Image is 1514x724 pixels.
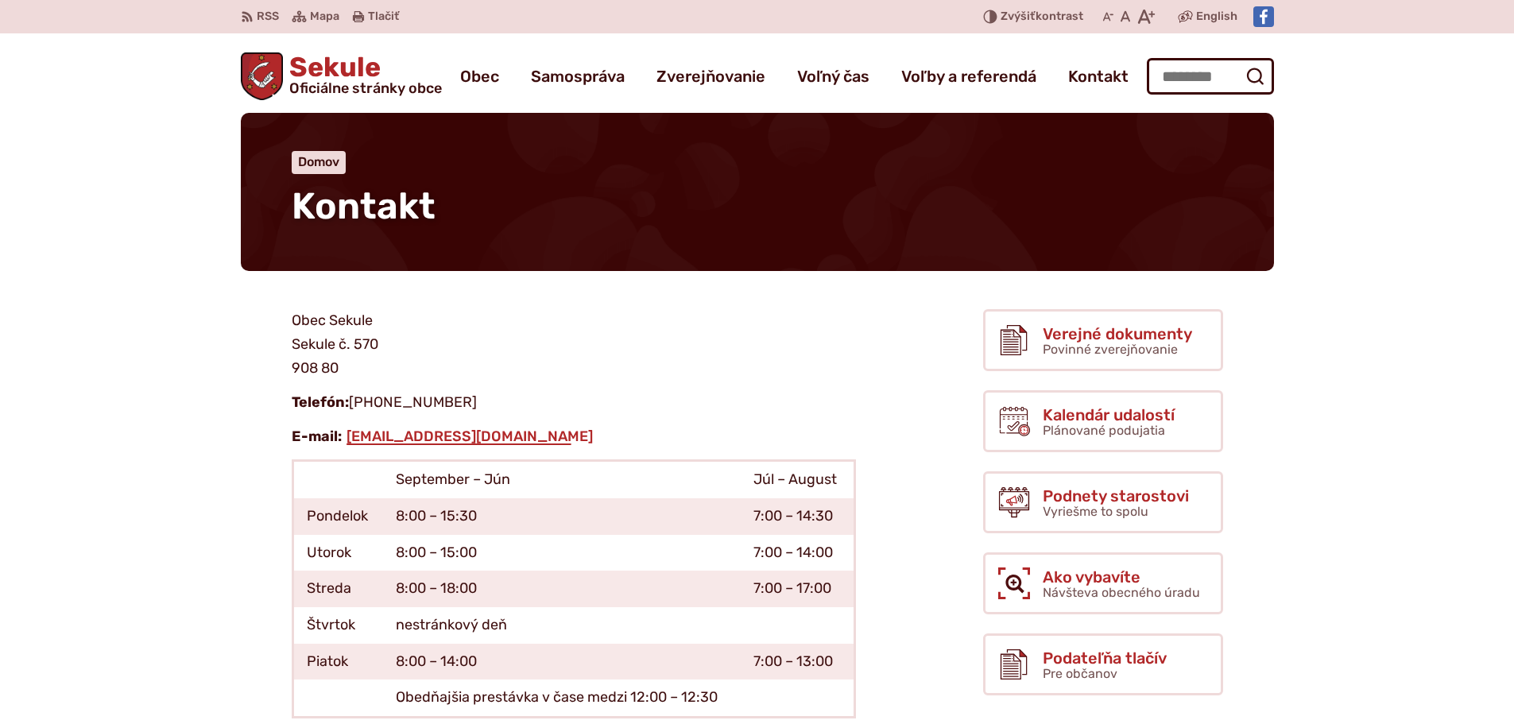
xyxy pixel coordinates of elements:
img: Prejsť na Facebook stránku [1253,6,1274,27]
span: Podnety starostovi [1043,487,1189,505]
span: Ako vybavíte [1043,568,1200,586]
td: Štvrtok [292,607,383,644]
span: RSS [257,7,279,26]
td: 7:00 – 17:00 [741,571,854,607]
img: Prejsť na domovskú stránku [241,52,284,100]
span: Pre občanov [1043,666,1117,681]
span: Kalendár udalostí [1043,406,1175,424]
span: kontrast [1001,10,1083,24]
span: Povinné zverejňovanie [1043,342,1178,357]
strong: E-mail: [292,428,342,445]
a: [EMAIL_ADDRESS][DOMAIN_NAME] [345,428,594,445]
td: 8:00 – 14:00 [383,644,741,680]
span: Návšteva obecného úradu [1043,585,1200,600]
a: English [1193,7,1241,26]
span: Kontakt [292,184,436,228]
a: Domov [298,154,339,169]
a: Samospráva [531,54,625,99]
span: Plánované podujatia [1043,423,1165,438]
a: Voľný čas [797,54,869,99]
td: Pondelok [292,498,383,535]
td: Utorok [292,535,383,571]
td: 8:00 – 15:30 [383,498,741,535]
td: 8:00 – 18:00 [383,571,741,607]
td: September – Jún [383,461,741,498]
span: Tlačiť [368,10,399,24]
td: nestránkový deň [383,607,741,644]
td: 7:00 – 14:30 [741,498,854,535]
td: 7:00 – 14:00 [741,535,854,571]
span: Zvýšiť [1001,10,1036,23]
td: Streda [292,571,383,607]
p: Obec Sekule Sekule č. 570 908 80 [292,309,856,380]
td: Júl – August [741,461,854,498]
p: [PHONE_NUMBER] [292,391,856,415]
span: English [1196,7,1237,26]
a: Ako vybavíte Návšteva obecného úradu [983,552,1223,614]
a: Logo Sekule, prejsť na domovskú stránku. [241,52,443,100]
a: Obec [460,54,499,99]
a: Podnety starostovi Vyriešme to spolu [983,471,1223,533]
td: Obedňajšia prestávka v čase medzi 12:00 – 12:30 [383,679,741,717]
td: 8:00 – 15:00 [383,535,741,571]
a: Kalendár udalostí Plánované podujatia [983,390,1223,452]
a: Podateľňa tlačív Pre občanov [983,633,1223,695]
span: Mapa [310,7,339,26]
td: 7:00 – 13:00 [741,644,854,680]
span: Vyriešme to spolu [1043,504,1148,519]
a: Verejné dokumenty Povinné zverejňovanie [983,309,1223,371]
td: Piatok [292,644,383,680]
a: Kontakt [1068,54,1129,99]
span: Podateľňa tlačív [1043,649,1167,667]
span: Oficiálne stránky obce [289,81,442,95]
strong: Telefón: [292,393,349,411]
a: Zverejňovanie [656,54,765,99]
a: Voľby a referendá [901,54,1036,99]
span: Verejné dokumenty [1043,325,1192,343]
span: Sekule [283,54,442,95]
